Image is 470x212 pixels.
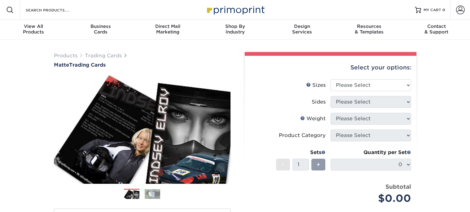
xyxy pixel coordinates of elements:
[269,24,336,35] div: Services
[336,24,403,35] div: & Templates
[335,191,411,206] div: $0.00
[67,24,134,29] span: Business
[424,7,441,13] span: MY CART
[134,24,201,35] div: Marketing
[336,20,403,40] a: Resources& Templates
[124,189,139,200] img: Trading Cards 01
[134,24,201,29] span: Direct Mail
[279,132,326,139] div: Product Category
[250,56,411,79] div: Select your options:
[403,20,470,40] a: Contact& Support
[316,160,320,169] span: +
[403,24,470,29] span: Contact
[54,62,231,68] h1: Trading Cards
[25,6,86,14] input: SEARCH PRODUCTS.....
[54,68,231,191] img: Matte 01
[442,8,445,12] span: 0
[282,160,284,169] span: -
[201,24,269,29] span: Shop By
[67,20,134,40] a: BusinessCards
[201,20,269,40] a: Shop ByIndustry
[54,62,231,68] a: MatteTrading Cards
[67,24,134,35] div: Cards
[385,183,411,190] strong: Subtotal
[201,24,269,35] div: Industry
[331,149,411,156] div: Quantity per Set
[276,149,326,156] div: Sets
[336,24,403,29] span: Resources
[54,62,69,68] span: Matte
[300,115,326,122] div: Weight
[54,53,77,59] a: Products
[312,98,326,106] div: Sides
[269,24,336,29] span: Design
[134,20,201,40] a: Direct MailMarketing
[403,24,470,35] div: & Support
[85,53,122,59] a: Trading Cards
[269,20,336,40] a: DesignServices
[145,189,160,199] img: Trading Cards 02
[306,82,326,89] div: Sizes
[204,3,266,16] img: Primoprint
